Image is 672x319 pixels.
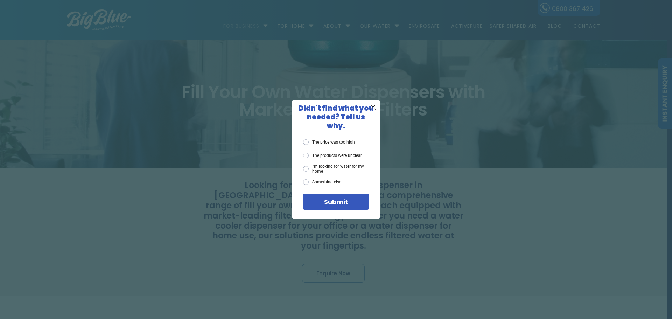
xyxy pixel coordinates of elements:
[303,179,341,185] label: Something else
[626,273,662,309] iframe: Chatbot
[303,153,362,158] label: The products were unclear
[303,164,369,174] label: I'm looking for water for my home
[303,139,355,145] label: The price was too high
[324,197,348,206] span: Submit
[370,103,376,111] span: X
[298,103,374,131] span: Didn't find what you needed? Tell us why.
